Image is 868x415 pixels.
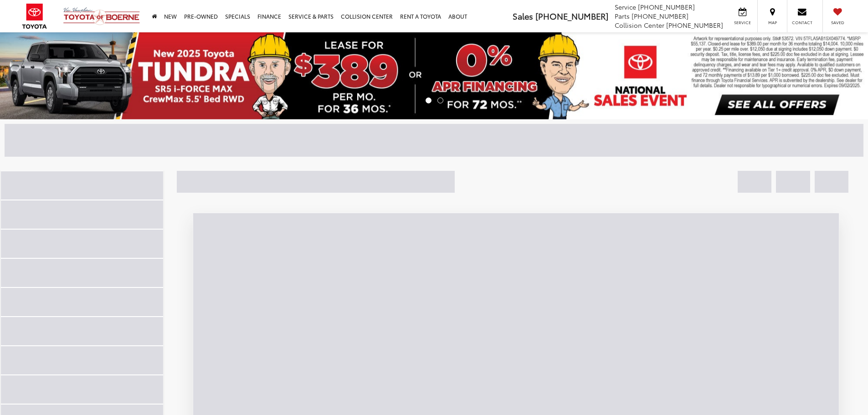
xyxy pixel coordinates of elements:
span: Collision Center [615,20,664,30]
span: Service [732,20,753,26]
span: Map [762,20,782,26]
span: [PHONE_NUMBER] [535,10,608,22]
span: [PHONE_NUMBER] [632,11,688,20]
span: [PHONE_NUMBER] [666,20,723,30]
span: Service [615,2,636,11]
span: [PHONE_NUMBER] [638,2,695,11]
span: Saved [827,20,847,26]
span: Parts [615,11,630,20]
span: Contact [792,20,812,26]
span: Sales [513,10,533,22]
img: Vic Vaughan Toyota of Boerne [63,7,140,26]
